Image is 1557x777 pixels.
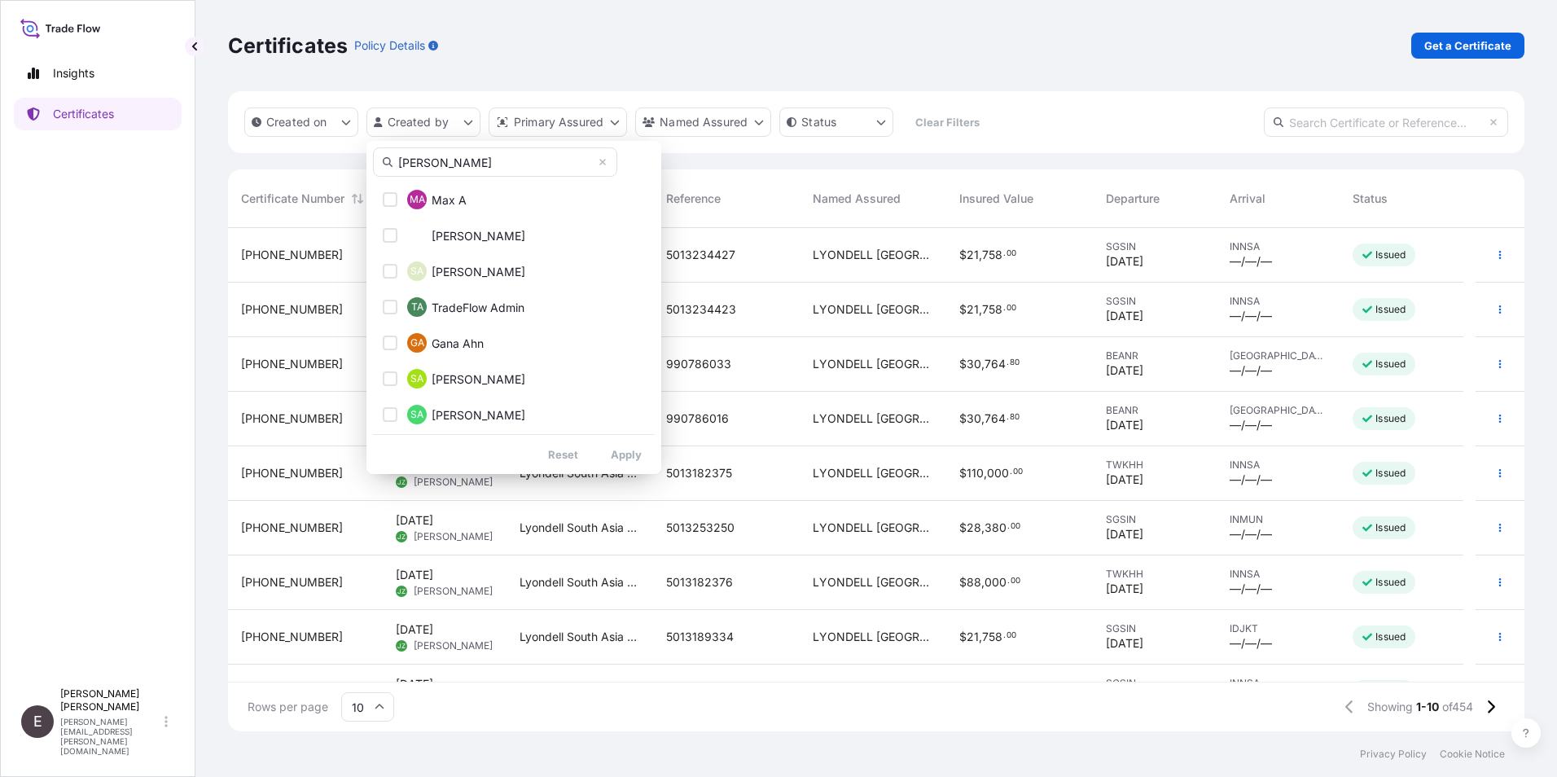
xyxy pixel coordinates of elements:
p: Apply [611,446,642,463]
span: GA [410,335,424,351]
span: SA [410,371,423,387]
span: SA [410,263,423,279]
button: Apply [598,441,655,468]
span: [PERSON_NAME] [432,264,525,280]
span: TradeFlow Admin [432,300,524,316]
div: Select Option [373,183,655,428]
div: createdBy Filter options [366,141,661,474]
button: HA[PERSON_NAME] [373,219,655,252]
span: MA [410,191,425,208]
button: SA[PERSON_NAME] [373,255,655,288]
span: SA [410,406,423,423]
input: Search team member [373,147,617,177]
span: HA [410,227,424,244]
span: Gana Ahn [432,336,484,352]
button: Reset [535,441,591,468]
button: SA[PERSON_NAME] [373,398,655,431]
span: [PERSON_NAME] [432,228,525,244]
button: MAMax A [373,183,655,216]
p: Reset [548,446,578,463]
button: TATradeFlow Admin [373,291,655,323]
span: Max A [432,192,467,209]
button: SA[PERSON_NAME] [373,362,655,395]
span: TA [411,299,423,315]
span: [PERSON_NAME] [432,407,525,424]
span: [PERSON_NAME] [432,371,525,388]
button: GAGana Ahn [373,327,655,359]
